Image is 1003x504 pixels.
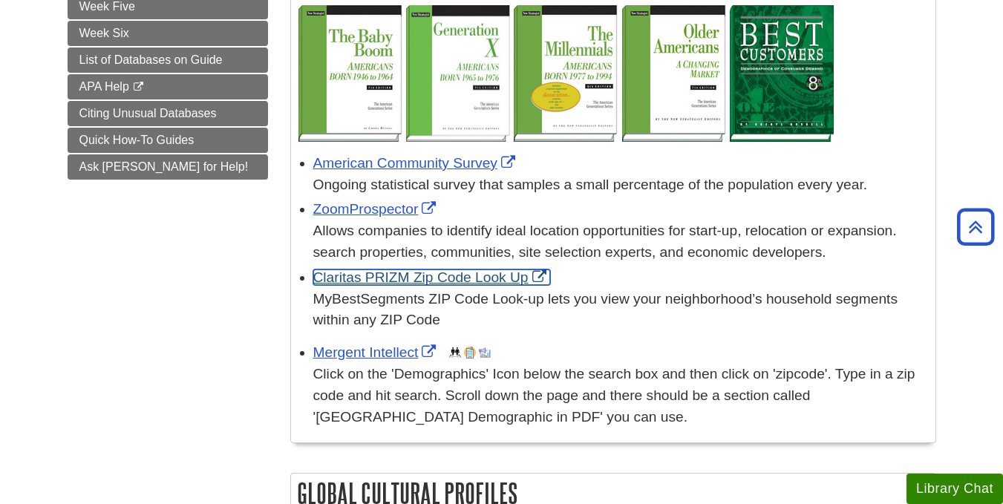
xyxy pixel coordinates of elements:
[952,217,999,237] a: Back to Top
[79,27,129,39] span: Week Six
[313,364,928,428] div: Click on the 'Demographics' Icon below the search box and then click on 'zipcode'. Type in a zip ...
[79,53,223,66] span: List of Databases on Guide
[79,80,129,93] span: APA Help
[313,289,928,332] div: MyBestSegments ZIP Code Look-up lets you view your neighborhood’s household segments within any Z...
[479,347,491,359] img: Industry Report
[406,5,510,142] img: Generation X: Americans Born 1965 to 1976
[906,474,1003,504] button: Library Chat
[313,344,440,360] a: Link opens in new window
[79,134,195,146] span: Quick How-To Guides
[464,347,476,359] img: Company Information
[132,82,145,92] i: This link opens in a new window
[68,74,268,99] a: APA Help
[68,21,268,46] a: Week Six
[514,5,618,142] img: The Millennials: Americans Born 1977 to 1994
[79,160,249,173] span: Ask [PERSON_NAME] for Help!
[622,5,726,142] img: Older Americans: A Changing Market
[68,101,268,126] a: Citing Unusual Databases
[313,269,550,285] a: Link opens in new window
[449,347,461,359] img: Demographics
[730,5,834,142] img: Best Customers: Demographics of Consumer Demand
[313,220,928,264] div: Allows companies to identify ideal location opportunities for start-up, relocation or expansion. ...
[313,155,519,171] a: Link opens in new window
[79,107,217,120] span: Citing Unusual Databases
[68,128,268,153] a: Quick How-To Guides
[68,154,268,180] a: Ask [PERSON_NAME] for Help!
[68,48,268,73] a: List of Databases on Guide
[313,201,440,217] a: Link opens in new window
[298,5,402,142] img: The Baby Boom: Americans Born 1946 to 1964
[313,174,928,196] div: Ongoing statistical survey that samples a small percentage of the population every year.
